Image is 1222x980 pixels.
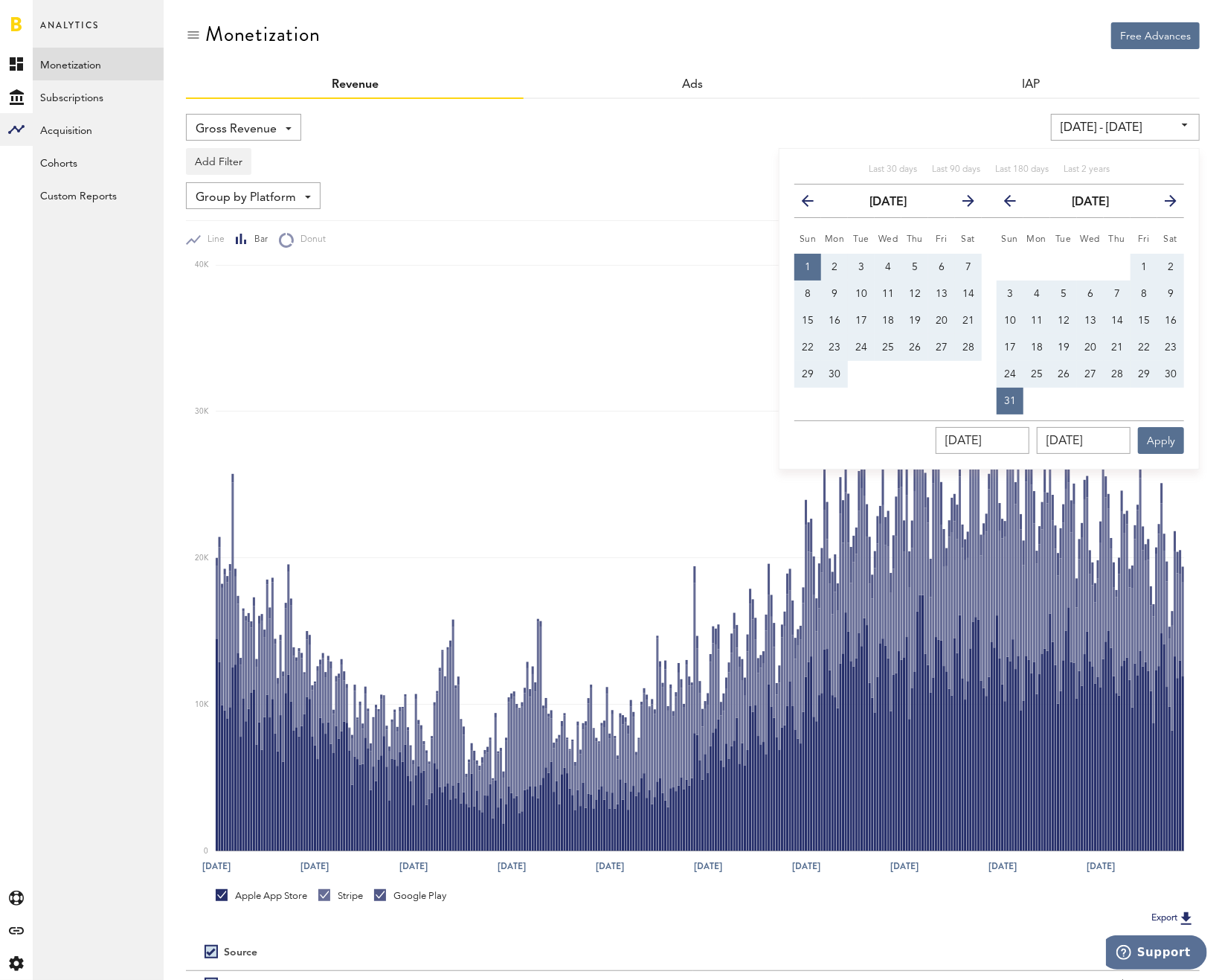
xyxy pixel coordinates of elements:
[1022,79,1040,91] a: IAP
[1177,909,1195,927] img: Export
[1023,361,1050,388] button: 25
[294,234,326,246] span: Donut
[1072,196,1109,208] strong: [DATE]
[1165,342,1177,353] span: 23
[1077,361,1104,388] button: 27
[821,281,848,307] button: 9
[1050,307,1077,334] button: 12
[1055,235,1072,244] small: Tuesday
[1058,342,1070,353] span: 19
[1037,427,1131,454] input: __/__/____
[928,334,955,361] button: 27
[1157,361,1184,388] button: 30
[682,79,703,91] a: Ads
[1077,307,1104,334] button: 13
[1031,369,1043,379] span: 25
[1131,334,1157,361] button: 22
[1077,281,1104,307] button: 6
[858,262,864,272] span: 3
[1087,289,1093,299] span: 6
[498,859,526,873] text: [DATE]
[1087,859,1115,873] text: [DATE]
[932,165,980,174] span: Last 90 days
[301,859,329,873] text: [DATE]
[712,947,1182,959] div: Period total
[805,262,811,272] span: 1
[1077,334,1104,361] button: 20
[1034,289,1040,299] span: 4
[1138,342,1150,353] span: 22
[1084,316,1096,326] span: 13
[1111,22,1200,49] button: Free Advances
[205,22,321,46] div: Monetization
[203,859,231,873] text: [DATE]
[962,235,976,244] small: Saturday
[1104,334,1131,361] button: 21
[196,117,277,142] span: Gross Revenue
[596,859,624,873] text: [DATE]
[224,947,257,959] div: Source
[909,289,921,299] span: 12
[1131,361,1157,388] button: 29
[794,334,821,361] button: 22
[802,316,814,326] span: 15
[955,254,982,281] button: 7
[1023,307,1050,334] button: 11
[853,235,869,244] small: Tuesday
[909,342,921,353] span: 26
[936,342,948,353] span: 27
[794,281,821,307] button: 8
[1058,316,1070,326] span: 12
[1147,909,1200,928] button: Export
[901,334,928,361] button: 26
[33,146,164,179] a: Cohorts
[1168,262,1174,272] span: 2
[1131,307,1157,334] button: 15
[399,859,428,873] text: [DATE]
[882,289,894,299] span: 11
[1141,262,1147,272] span: 1
[1111,342,1123,353] span: 21
[928,254,955,281] button: 6
[694,859,722,873] text: [DATE]
[1031,342,1043,353] span: 18
[1141,289,1147,299] span: 8
[1157,254,1184,281] button: 2
[1168,289,1174,299] span: 9
[1138,316,1150,326] span: 15
[195,701,209,708] text: 10K
[1023,281,1050,307] button: 4
[1157,281,1184,307] button: 9
[318,889,363,903] div: Stripe
[878,235,898,244] small: Wednesday
[855,289,867,299] span: 10
[1114,289,1120,299] span: 7
[1023,334,1050,361] button: 18
[1004,369,1016,379] span: 24
[33,113,164,146] a: Acquisition
[939,262,945,272] span: 6
[909,316,921,326] span: 19
[962,289,974,299] span: 14
[1165,316,1177,326] span: 16
[1007,289,1013,299] span: 3
[1104,361,1131,388] button: 28
[800,235,817,244] small: Sunday
[332,79,379,91] a: Revenue
[794,361,821,388] button: 29
[832,262,837,272] span: 2
[1084,369,1096,379] span: 27
[821,307,848,334] button: 16
[901,254,928,281] button: 5
[1031,316,1043,326] span: 11
[912,262,918,272] span: 5
[901,307,928,334] button: 19
[890,859,919,873] text: [DATE]
[1164,235,1178,244] small: Saturday
[1050,334,1077,361] button: 19
[936,316,948,326] span: 20
[204,848,208,855] text: 0
[997,334,1023,361] button: 17
[1138,369,1150,379] span: 29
